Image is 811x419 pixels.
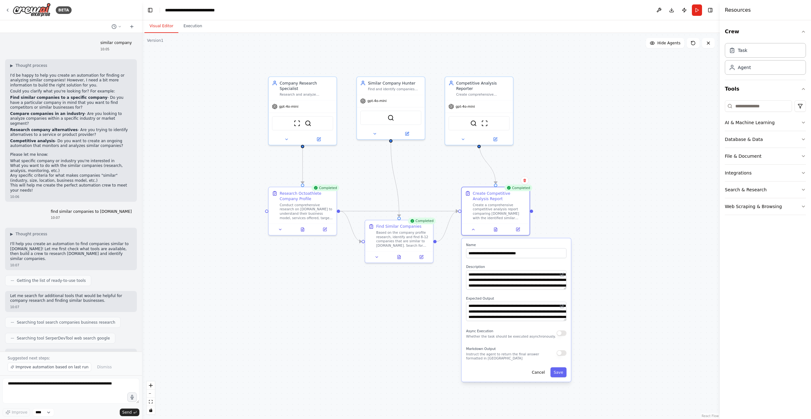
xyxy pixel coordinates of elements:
strong: Competitive analysis [10,139,55,143]
button: toggle interactivity [147,406,155,414]
div: 10:07 [51,215,132,220]
span: Async Execution [466,329,493,333]
p: Could you clarify what you're looking for? For example: [10,89,132,94]
p: I'd be happy to help you create an automation for finding or analyzing similar companies! However... [10,73,132,88]
div: React Flow controls [147,381,155,414]
li: What you want to do with the similar companies (research, analysis, monitoring, etc.) [10,163,132,173]
g: Edge from c887d786-ae29-4b5b-87e3-4528a884bd26 to f74d5f9f-887b-4e18-832c-1f4a4c05b305 [388,143,402,217]
div: Version 1 [147,38,163,43]
g: Edge from 33242f60-3a49-46ff-8b54-8e1092b2cb64 to f74d5f9f-887b-4e18-832c-1f4a4c05b305 [340,208,361,244]
a: React Flow attribution [702,414,719,418]
strong: Research company alternatives [10,128,78,132]
button: View output [484,226,508,233]
div: Research Octoathlete Company Profile [280,191,333,202]
span: Markdown Output [466,347,496,351]
div: Company Research Specialist [280,80,333,92]
div: Similar Company Hunter [368,80,421,86]
button: Database & Data [725,131,806,148]
div: Based on the company profile research, identify and find 8-12 companies that are similar to [DOMA... [376,230,430,248]
div: Create Competitive Analysis Report [473,191,526,202]
div: Competitive Analysis Reporter [456,80,510,92]
p: - Are you looking to analyze companies within a specific industry or market segment? [10,111,132,126]
button: Dismiss [94,363,115,371]
div: Similar Company HunterFind and identify companies similar to the researched target company based ... [356,76,425,140]
img: ScrapeWebsiteTool [481,120,488,127]
button: Open in side panel [303,136,334,143]
button: Improve automation based on last run [8,363,91,371]
div: Company Research SpecialistResearch and analyze [DOMAIN_NAME] to understand their business model,... [268,76,337,145]
button: Send [120,409,139,416]
span: Searching tool SerperDevTool web search google [17,336,110,341]
button: View output [291,226,314,233]
button: Cancel [528,367,548,377]
button: Web Scraping & Browsing [725,198,806,215]
div: CompletedCreate Competitive Analysis ReportCreate a comprehensive competitive analysis report com... [461,187,530,236]
div: Tools [725,98,806,220]
img: SerperDevTool [387,115,394,121]
button: Switch to previous chat [109,23,124,30]
g: Edge from ba28e372-4671-4005-8966-2f61ca4f9bb0 to 33242f60-3a49-46ff-8b54-8e1092b2cb64 [300,143,305,184]
span: Hide Agents [657,41,680,46]
span: ▶ [10,232,13,237]
button: Improve [3,408,30,416]
div: CompletedFind Similar CompaniesBased on the company profile research, identify and find 8-12 comp... [365,220,434,263]
button: Open in side panel [480,136,511,143]
p: Perfect! Now I'll create an automation with specialized agents to research [DOMAIN_NAME] and find... [10,351,132,361]
div: Crew [725,41,806,80]
span: Dismiss [97,365,112,370]
label: Description [466,265,566,269]
div: CompletedResearch Octoathlete Company ProfileConduct comprehensive research on [DOMAIN_NAME] to u... [268,187,337,236]
p: - Do you want to create an ongoing automation that monitors and analyzes similar companies? [10,139,132,149]
p: Suggested next steps: [8,356,134,361]
p: Whether the task should be executed asynchronously. [466,334,556,339]
button: Integrations [725,165,806,181]
label: Name [466,243,566,247]
button: zoom out [147,390,155,398]
button: Save [550,367,566,377]
g: Edge from 2367336b-f934-4c76-81f7-ef3dd21eec96 to a3962b4e-623e-4b06-ac11-aa55df82c8e3 [476,143,499,184]
button: Search & Research [725,181,806,198]
button: Visual Editor [144,20,178,33]
img: SerperDevTool [470,120,477,127]
span: Getting the list of ready-to-use tools [17,278,86,283]
span: gpt-4o-mini [367,99,387,103]
g: Edge from 33242f60-3a49-46ff-8b54-8e1092b2cb64 to a3962b4e-623e-4b06-ac11-aa55df82c8e3 [340,208,458,214]
li: What specific company or industry you're interested in [10,159,132,164]
div: 10:07 [10,263,132,268]
div: Completed [408,218,436,224]
div: Find and identify companies similar to the researched target company based on industry, business ... [368,87,421,91]
p: I'll help you create an automation to find companies similar to [DOMAIN_NAME]! Let me first check... [10,242,132,261]
img: Logo [13,3,51,17]
button: fit view [147,398,155,406]
span: Improve automation based on last run [16,365,88,370]
span: Thought process [16,63,47,68]
span: Searching tool search companies business research [17,320,115,325]
p: Let me search for additional tools that would be helpful for company research and finding similar... [10,294,132,303]
button: Crew [725,23,806,41]
div: Completed [311,185,339,191]
p: find similar companies to [DOMAIN_NAME] [51,209,132,214]
span: ▶ [10,63,13,68]
img: SerperDevTool [305,120,311,127]
button: Hide left sidebar [146,6,155,15]
div: Agent [738,64,751,71]
p: - Are you trying to identify alternatives to a service or product provider? [10,128,132,137]
button: Open in side panel [412,254,431,260]
button: Open in side panel [315,226,334,233]
li: Any specific criteria for what makes companies "similar" (industry, size, location, business mode... [10,173,132,183]
img: ScrapeWebsiteTool [294,120,300,127]
p: This will help me create the perfect automation crew to meet your needs! [10,183,132,193]
button: Hide right sidebar [706,6,715,15]
button: Start a new chat [127,23,137,30]
div: Completed [504,185,532,191]
span: gpt-4o-mini [456,104,475,109]
p: - Do you have a particular company in mind that you want to find competitors or similar businesse... [10,95,132,110]
p: Please let me know: [10,152,132,157]
div: Task [738,47,747,54]
div: Create comprehensive comparative analysis reports of similar companies, including their strengths... [456,92,510,97]
button: Execution [178,20,207,33]
p: similar company [100,41,132,46]
div: Conduct comprehensive research on [DOMAIN_NAME] to understand their business model, services offe... [280,203,333,220]
span: Improve [12,410,27,415]
span: gpt-4o-mini [279,104,298,109]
